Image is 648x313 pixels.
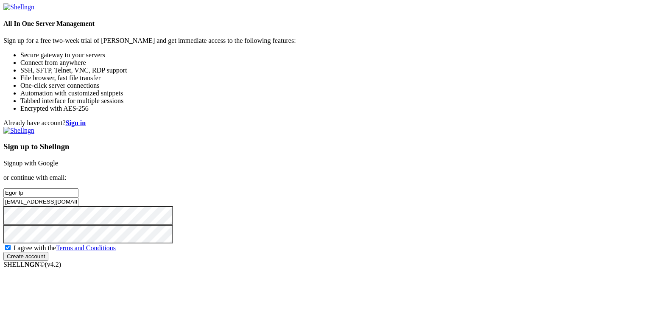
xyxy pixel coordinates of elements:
[3,197,78,206] input: Email address
[3,252,48,261] input: Create account
[5,245,11,250] input: I agree with theTerms and Conditions
[3,159,58,167] a: Signup with Google
[14,244,116,252] span: I agree with the
[20,67,645,74] li: SSH, SFTP, Telnet, VNC, RDP support
[20,105,645,112] li: Encrypted with AES-256
[20,59,645,67] li: Connect from anywhere
[3,37,645,45] p: Sign up for a free two-week trial of [PERSON_NAME] and get immediate access to the following feat...
[3,174,645,182] p: or continue with email:
[20,74,645,82] li: File browser, fast file transfer
[3,188,78,197] input: Full name
[3,119,645,127] div: Already have account?
[3,142,645,151] h3: Sign up to Shellngn
[20,51,645,59] li: Secure gateway to your servers
[25,261,40,268] b: NGN
[66,119,86,126] a: Sign in
[20,89,645,97] li: Automation with customized snippets
[3,127,34,134] img: Shellngn
[45,261,61,268] span: 4.2.0
[20,82,645,89] li: One-click server connections
[3,3,34,11] img: Shellngn
[3,20,645,28] h4: All In One Server Management
[20,97,645,105] li: Tabbed interface for multiple sessions
[3,261,61,268] span: SHELL ©
[56,244,116,252] a: Terms and Conditions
